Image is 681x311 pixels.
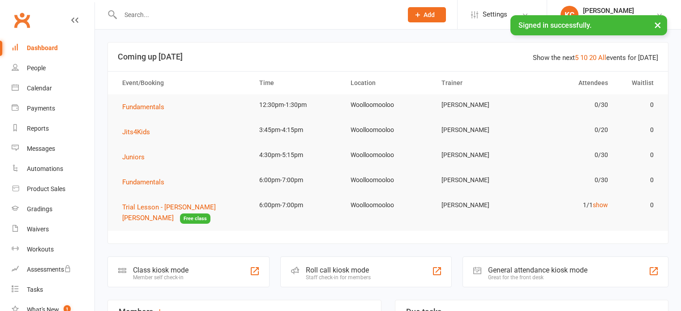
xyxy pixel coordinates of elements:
div: Dashboard [27,44,58,51]
span: Jits4Kids [122,128,150,136]
td: [PERSON_NAME] [433,94,525,115]
a: Assessments [12,260,94,280]
div: Tasks [27,286,43,293]
td: 0 [616,145,662,166]
div: Waivers [27,226,49,233]
div: Product Sales [27,185,65,192]
td: 0 [616,119,662,141]
div: Payments [27,105,55,112]
a: Automations [12,159,94,179]
a: 10 [580,54,587,62]
td: 0 [616,94,662,115]
a: People [12,58,94,78]
div: Great for the front desk [488,274,587,281]
div: [PERSON_NAME] [583,7,634,15]
div: Gradings [27,205,52,213]
div: People [27,64,46,72]
th: Trainer [433,72,525,94]
td: 0/20 [525,119,616,141]
a: 20 [589,54,596,62]
h3: Coming up [DATE] [118,52,658,61]
td: Woolloomooloo [343,195,434,216]
td: 6:00pm-7:00pm [251,195,343,216]
td: 0 [616,170,662,191]
div: Staff check-in for members [306,274,371,281]
td: Woolloomooloo [343,119,434,141]
button: Fundamentals [122,177,171,187]
td: 0/30 [525,94,616,115]
th: Time [251,72,343,94]
td: Woolloomooloo [343,94,434,115]
div: Reports [27,125,49,132]
a: show [593,201,608,209]
div: Calendar [27,85,52,92]
td: 4:30pm-5:15pm [251,145,343,166]
div: Show the next events for [DATE] [533,52,658,63]
a: Reports [12,119,94,139]
td: 1/1 [525,195,616,216]
div: Class kiosk mode [133,266,188,274]
th: Waitlist [616,72,662,94]
a: Product Sales [12,179,94,199]
div: Messages [27,145,55,152]
span: Juniors [122,153,145,161]
td: [PERSON_NAME] [433,170,525,191]
span: Free class [180,213,210,224]
a: Payments [12,98,94,119]
td: Woolloomooloo [343,170,434,191]
span: Fundamentals [122,178,164,186]
a: 5 [575,54,578,62]
td: [PERSON_NAME] [433,119,525,141]
td: [PERSON_NAME] [433,195,525,216]
button: Fundamentals [122,102,171,112]
button: Add [408,7,446,22]
td: 12:30pm-1:30pm [251,94,343,115]
span: Add [424,11,435,18]
button: × [650,15,666,34]
button: Trial Lesson - [PERSON_NAME] [PERSON_NAME]Free class [122,202,243,224]
a: Waivers [12,219,94,239]
td: Woolloomooloo [343,145,434,166]
span: Settings [483,4,507,25]
td: 6:00pm-7:00pm [251,170,343,191]
th: Event/Booking [114,72,251,94]
td: 0/30 [525,145,616,166]
th: Attendees [525,72,616,94]
a: Tasks [12,280,94,300]
div: Automations [27,165,63,172]
td: 0/30 [525,170,616,191]
a: Workouts [12,239,94,260]
div: Member self check-in [133,274,188,281]
a: Clubworx [11,9,33,31]
div: Roll call kiosk mode [306,266,371,274]
div: Assessments [27,266,71,273]
td: 3:45pm-4:15pm [251,119,343,141]
a: Messages [12,139,94,159]
span: Trial Lesson - [PERSON_NAME] [PERSON_NAME] [122,203,216,222]
div: Higher Jiu Jitsu [583,15,634,23]
td: 0 [616,195,662,216]
span: Signed in successfully. [518,21,591,30]
th: Location [343,72,434,94]
td: [PERSON_NAME] [433,145,525,166]
div: Workouts [27,246,54,253]
input: Search... [118,9,396,21]
span: Fundamentals [122,103,164,111]
div: KC [561,6,578,24]
button: Juniors [122,152,151,162]
a: Dashboard [12,38,94,58]
div: General attendance kiosk mode [488,266,587,274]
a: All [598,54,606,62]
button: Jits4Kids [122,127,156,137]
a: Gradings [12,199,94,219]
a: Calendar [12,78,94,98]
